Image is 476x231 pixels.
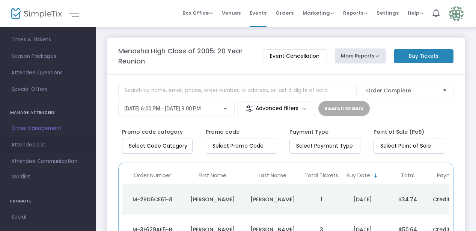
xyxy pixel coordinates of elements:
[343,9,368,17] span: Reports
[10,105,86,120] h4: MANAGE ATTENDEES
[212,142,273,150] input: NO DATA FOUND
[408,9,423,17] span: Help
[401,172,414,179] span: Total
[289,128,328,136] label: Payment Type
[124,196,181,203] div: M-2BD6CE61-8
[184,196,241,203] div: Dale
[11,35,84,45] span: Times & Tickets
[433,196,465,203] span: Credit Card
[262,49,327,63] m-button: Event Cancellation
[182,9,213,17] span: Box Office
[244,196,301,203] div: Harrison
[366,87,437,94] span: Order Complete
[377,3,399,23] span: Settings
[11,68,84,78] span: Attendee Questions
[199,172,226,179] span: First Name
[276,3,294,23] span: Orders
[394,49,453,63] m-button: Buy Tickets
[206,128,240,136] label: Promo code
[346,172,370,179] span: Buy Date
[129,142,189,150] input: NO DATA FOUND
[118,83,357,98] input: Search by name, email, phone, order number, ip address, or last 4 digits of card
[11,212,84,222] span: Social
[303,184,340,214] td: 1
[440,83,450,98] button: Select
[238,101,315,116] m-button: Advanced filters
[11,85,84,94] span: Special Offers
[11,173,30,181] span: Waitlist
[222,3,241,23] span: Venues
[296,142,356,150] input: Select Payment Type
[246,105,253,112] img: filter
[259,172,286,179] span: Last Name
[250,3,267,23] span: Events
[11,140,84,150] span: Attendee List
[118,46,255,66] m-panel-title: Menasha High Class of 2005: 20 Year Reunion
[437,172,461,179] span: Payment
[380,142,440,150] input: Select Point of Sale
[10,194,86,209] h4: PROMOTE
[11,157,84,166] span: Attendee Communication
[134,172,171,179] span: Order Number
[124,106,201,112] span: [DATE] 6:00 PM - [DATE] 9:00 PM
[335,48,387,63] button: More Reports
[122,128,183,136] label: Promo code category
[11,51,84,61] span: Season Packages
[373,173,379,179] span: Sortable
[385,184,430,214] td: $34.74
[374,128,424,136] label: Point of Sale (PoS)
[11,124,84,133] span: Order Management
[303,9,334,17] span: Marketing
[342,196,383,203] div: 9/19/2025
[303,167,340,184] th: Total Tickets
